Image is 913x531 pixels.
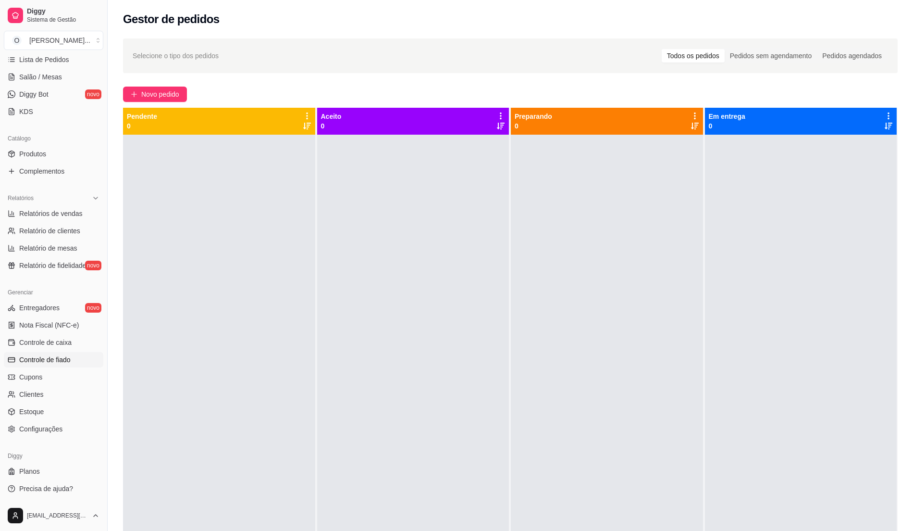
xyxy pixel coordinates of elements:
[8,194,34,202] span: Relatórios
[4,87,103,102] a: Diggy Botnovo
[4,421,103,437] a: Configurações
[4,448,103,464] div: Diggy
[725,49,817,63] div: Pedidos sem agendamento
[4,369,103,385] a: Cupons
[4,300,103,316] a: Entregadoresnovo
[4,404,103,419] a: Estoque
[19,407,44,417] span: Estoque
[19,390,44,399] span: Clientes
[19,484,73,493] span: Precisa de ajuda?
[133,51,219,61] span: Selecione o tipo dos pedidos
[19,107,33,116] span: KDS
[19,467,40,476] span: Planos
[4,387,103,402] a: Clientes
[321,121,342,131] p: 0
[19,89,49,99] span: Diggy Bot
[19,338,72,347] span: Controle de caixa
[515,121,552,131] p: 0
[817,49,887,63] div: Pedidos agendados
[19,261,86,270] span: Relatório de fidelidade
[4,335,103,350] a: Controle de caixa
[131,91,137,98] span: plus
[19,226,80,236] span: Relatório de clientes
[27,7,99,16] span: Diggy
[141,89,179,100] span: Novo pedido
[19,55,69,64] span: Lista de Pedidos
[4,504,103,527] button: [EMAIL_ADDRESS][DOMAIN_NAME]
[321,112,342,121] p: Aceito
[4,164,103,179] a: Complementos
[27,16,99,24] span: Sistema de Gestão
[27,512,88,519] span: [EMAIL_ADDRESS][DOMAIN_NAME]
[4,146,103,162] a: Produtos
[29,36,90,45] div: [PERSON_NAME] ...
[4,317,103,333] a: Nota Fiscal (NFC-e)
[515,112,552,121] p: Preparando
[709,121,745,131] p: 0
[123,87,187,102] button: Novo pedido
[4,240,103,256] a: Relatório de mesas
[4,223,103,239] a: Relatório de clientes
[127,121,157,131] p: 0
[12,36,22,45] span: O
[19,303,60,313] span: Entregadores
[19,424,62,434] span: Configurações
[19,209,83,218] span: Relatórios de vendas
[4,352,103,367] a: Controle de fiado
[4,31,103,50] button: Select a team
[19,72,62,82] span: Salão / Mesas
[4,52,103,67] a: Lista de Pedidos
[4,285,103,300] div: Gerenciar
[4,4,103,27] a: DiggySistema de Gestão
[4,104,103,119] a: KDS
[4,258,103,273] a: Relatório de fidelidadenovo
[4,131,103,146] div: Catálogo
[709,112,745,121] p: Em entrega
[19,355,71,365] span: Controle de fiado
[19,320,79,330] span: Nota Fiscal (NFC-e)
[4,69,103,85] a: Salão / Mesas
[123,12,220,27] h2: Gestor de pedidos
[19,166,64,176] span: Complementos
[4,481,103,496] a: Precisa de ajuda?
[662,49,725,63] div: Todos os pedidos
[19,243,77,253] span: Relatório de mesas
[4,206,103,221] a: Relatórios de vendas
[19,149,46,159] span: Produtos
[19,372,42,382] span: Cupons
[4,464,103,479] a: Planos
[127,112,157,121] p: Pendente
